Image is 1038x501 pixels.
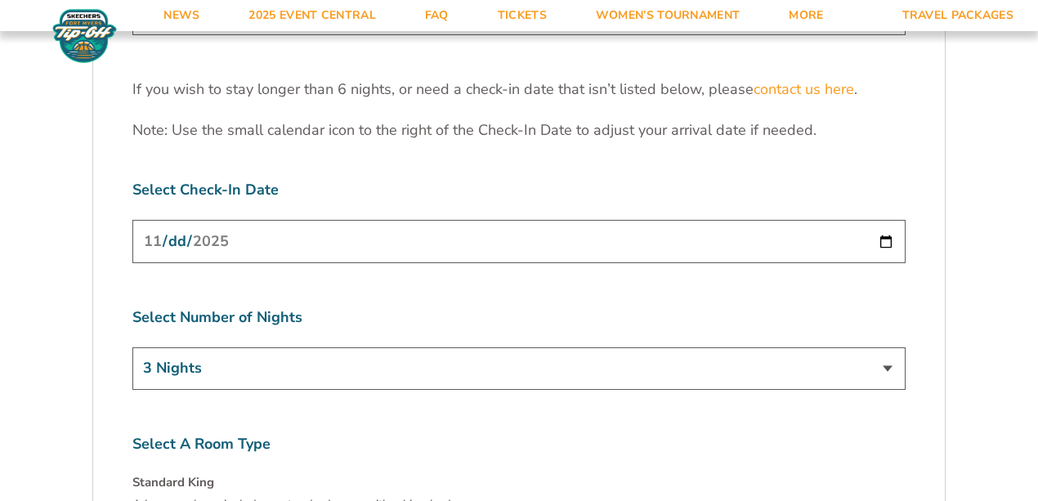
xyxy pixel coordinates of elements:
label: Select Number of Nights [132,307,906,328]
img: Fort Myers Tip-Off [49,8,120,64]
label: Select A Room Type [132,434,906,454]
a: contact us here [754,79,854,100]
p: If you wish to stay longer than 6 nights, or need a check-in date that isn’t listed below, please . [132,79,906,100]
p: Note: Use the small calendar icon to the right of the Check-In Date to adjust your arrival date i... [132,120,906,141]
h4: Standard King [132,474,906,491]
label: Select Check-In Date [132,180,906,200]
